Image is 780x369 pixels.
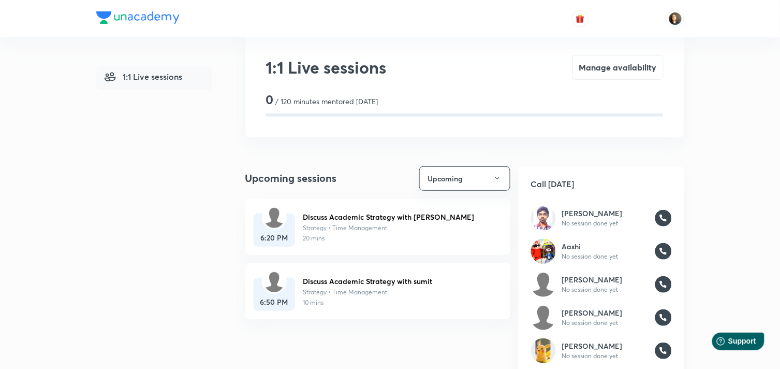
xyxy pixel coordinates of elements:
a: 1:1 Live sessions [96,66,212,90]
h6: 6:50 PM [254,296,295,307]
p: 10 mins [303,298,494,307]
h6: 6:20 PM [254,232,295,243]
p: Strategy • Time Management [303,223,494,233]
h6: No session done yet [562,252,649,261]
img: Company Logo [96,11,180,24]
button: Upcoming [419,166,510,191]
span: 1:1 Live sessions [105,70,183,83]
h6: Discuss Academic Strategy with sumit [303,276,494,287]
button: Manage availability [572,55,664,80]
p: / 120 minutes mentored [DATE] [276,96,378,107]
button: avatar [572,10,588,27]
h6: Discuss Academic Strategy with [PERSON_NAME] [303,211,494,222]
h6: [PERSON_NAME] [562,208,649,219]
h6: [PERSON_NAME] [562,307,649,318]
img: call [655,210,672,226]
h6: [PERSON_NAME] [562,274,649,285]
img: default.png [531,272,556,297]
img: ff487e69c01a444e88384433a62cacf2.jpg [536,338,551,363]
h2: 1:1 Live sessions [266,55,387,80]
img: call [655,276,672,293]
img: NARENDER JEET [667,10,684,27]
h6: No session done yet [562,285,649,294]
img: e85358d750be44cca58eb16d8dc698cd.jpg [534,206,552,231]
img: call [655,309,672,326]
h6: Aashi [562,241,649,252]
img: call [655,243,672,260]
img: avatar [576,14,585,23]
iframe: Help widget launcher [688,329,769,358]
h6: No session done yet [562,219,649,228]
img: default.png [264,272,285,292]
img: default.png [531,305,556,330]
p: Strategy • Time Management [303,288,494,297]
img: 22a6958a77cd409ea2c5fea6c9659a7e.jpg [531,239,555,264]
h4: Upcoming sessions [245,171,337,186]
a: Company Logo [96,11,180,26]
p: 20 mins [303,234,494,243]
h5: Call [DATE] [519,166,684,202]
img: default.png [264,207,285,228]
img: call [655,343,672,359]
h3: 0 [266,92,274,107]
h6: [PERSON_NAME] [562,340,649,351]
h6: No session done yet [562,318,649,328]
h6: No session done yet [562,351,649,361]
